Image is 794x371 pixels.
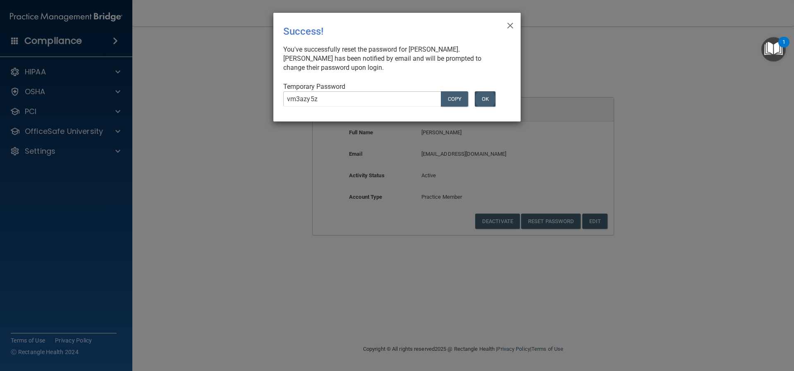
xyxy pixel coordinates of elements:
div: You've successfully reset the password for [PERSON_NAME]. [PERSON_NAME] has been notified by emai... [283,45,504,72]
iframe: Drift Widget Chat Controller [651,312,784,345]
div: 1 [782,42,785,53]
span: × [507,16,514,33]
span: Temporary Password [283,83,345,90]
button: Open Resource Center, 1 new notification [761,37,786,62]
button: OK [475,91,495,107]
div: Success! [283,19,477,43]
button: COPY [441,91,468,107]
